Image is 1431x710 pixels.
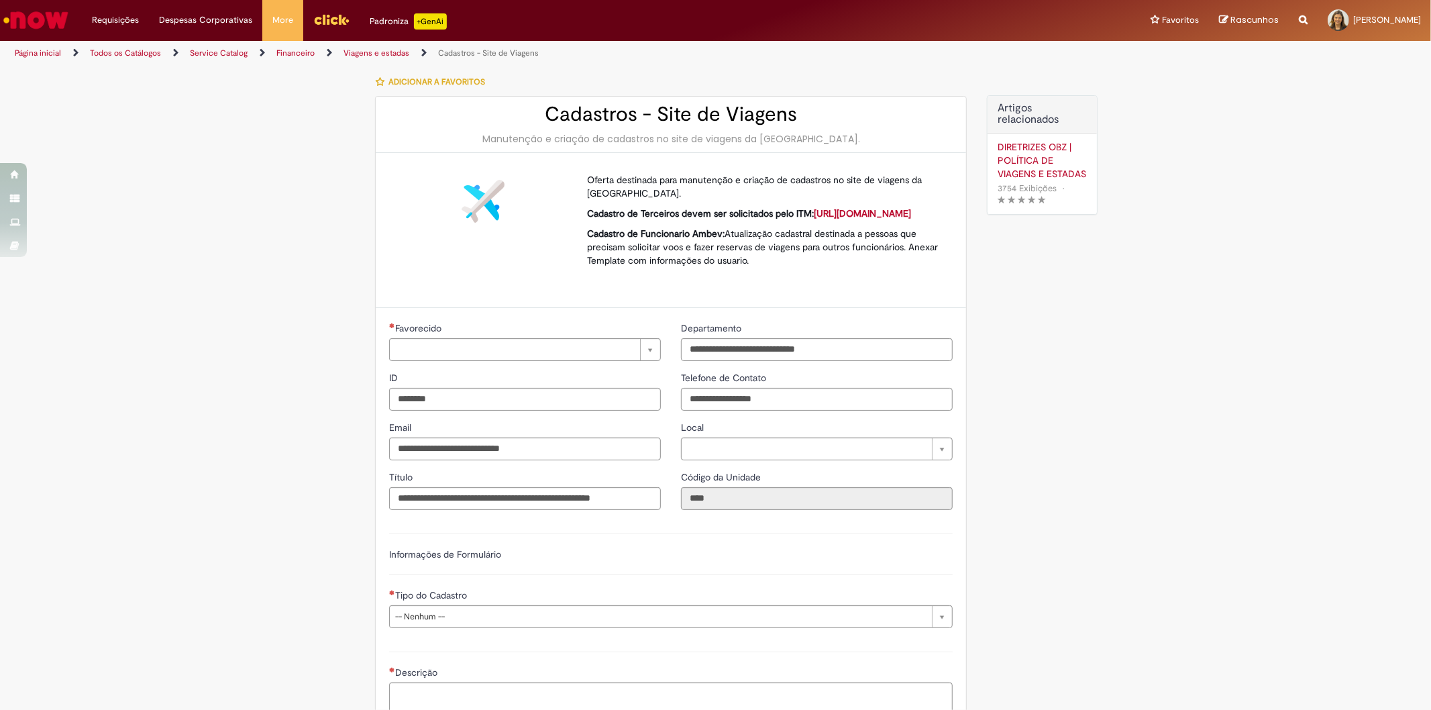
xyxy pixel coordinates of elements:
[681,421,706,434] span: Local
[10,41,944,66] ul: Trilhas de página
[438,48,539,58] a: Cadastros - Site de Viagens
[1353,14,1421,26] span: [PERSON_NAME]
[395,606,925,627] span: -- Nenhum --
[681,372,769,384] span: Telefone de Contato
[92,13,139,27] span: Requisições
[462,180,505,223] img: Cadastros - Site de Viagens
[681,471,763,483] span: Somente leitura - Código da Unidade
[159,13,252,27] span: Despesas Corporativas
[389,548,501,560] label: Informações de Formulário
[389,323,395,328] span: Necessários
[681,487,953,510] input: Código da Unidade
[587,207,911,219] strong: Cadastro de Terceiros devem ser solicitados pelo ITM:
[395,666,440,678] span: Descrição
[389,471,415,483] span: Título
[681,470,763,484] label: Somente leitura - Código da Unidade
[998,183,1057,194] span: 3754 Exibições
[587,227,725,240] strong: Cadastro de Funcionario Ambev:
[389,338,661,361] a: Limpar campo Favorecido
[389,438,661,460] input: Email
[1230,13,1279,26] span: Rascunhos
[1059,179,1067,197] span: •
[814,207,911,219] a: [URL][DOMAIN_NAME]
[272,13,293,27] span: More
[681,388,953,411] input: Telefone de Contato
[389,421,414,434] span: Email
[414,13,447,30] p: +GenAi
[389,372,401,384] span: ID
[389,590,395,595] span: Necessários
[389,388,661,411] input: ID
[998,103,1087,126] h3: Artigos relacionados
[587,173,943,200] p: Oferta destinada para manutenção e criação de cadastros no site de viagens da [GEOGRAPHIC_DATA].
[1162,13,1199,27] span: Favoritos
[587,227,943,267] p: Atualização cadastral destinada a pessoas que precisam solicitar voos e fazer reservas de viagens...
[389,132,953,146] div: Manutenção e criação de cadastros no site de viagens da [GEOGRAPHIC_DATA].
[388,77,485,87] span: Adicionar a Favoritos
[1219,14,1279,27] a: Rascunhos
[343,48,409,58] a: Viagens e estadas
[681,322,744,334] span: Departamento
[681,438,953,460] a: Limpar campo Local
[15,48,61,58] a: Página inicial
[276,48,315,58] a: Financeiro
[370,13,447,30] div: Padroniza
[395,322,444,334] span: Necessários - Favorecido
[375,68,492,96] button: Adicionar a Favoritos
[681,338,953,361] input: Departamento
[395,589,470,601] span: Tipo do Cadastro
[389,667,395,672] span: Necessários
[389,103,953,125] h2: Cadastros - Site de Viagens
[1,7,70,34] img: ServiceNow
[313,9,350,30] img: click_logo_yellow_360x200.png
[998,140,1087,181] a: DIRETRIZES OBZ | POLÍTICA DE VIAGENS E ESTADAS
[90,48,161,58] a: Todos os Catálogos
[389,487,661,510] input: Título
[190,48,248,58] a: Service Catalog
